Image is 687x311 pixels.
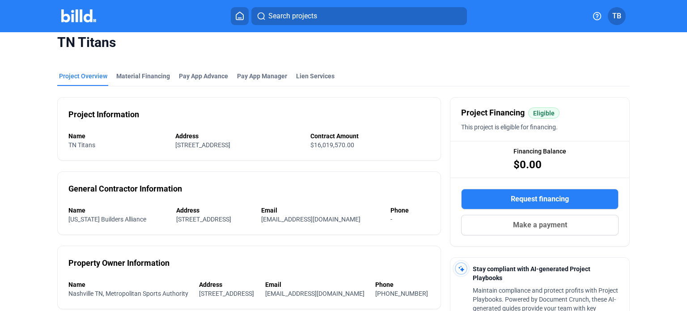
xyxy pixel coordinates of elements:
span: TN Titans [68,141,95,149]
div: Name [68,132,166,141]
span: TN Titans [57,34,630,51]
span: [STREET_ADDRESS] [199,290,254,297]
span: - [390,216,392,223]
div: Phone [375,280,430,289]
span: Stay compliant with AI-generated Project Playbooks [473,265,590,281]
span: Pay App Manager [237,72,287,81]
div: Email [261,206,382,215]
div: Lien Services [296,72,335,81]
span: [US_STATE] Builders Alliance [68,216,146,223]
div: Address [199,280,256,289]
div: Material Financing [116,72,170,81]
div: Name [68,280,190,289]
mat-chip: Eligible [528,107,560,119]
span: $0.00 [513,158,542,172]
span: Search projects [268,11,317,21]
button: Search projects [251,7,467,25]
div: Project Overview [59,72,107,81]
div: Name [68,206,167,215]
span: Financing Balance [513,147,566,156]
span: [EMAIL_ADDRESS][DOMAIN_NAME] [265,290,365,297]
div: Address [176,206,252,215]
div: Property Owner Information [68,257,170,269]
button: TB [608,7,626,25]
div: Pay App Advance [179,72,228,81]
span: [EMAIL_ADDRESS][DOMAIN_NAME] [261,216,360,223]
span: $16,019,570.00 [310,141,354,149]
span: Make a payment [513,220,567,230]
img: Billd Company Logo [61,9,97,22]
button: Request financing [461,189,619,209]
div: Phone [390,206,430,215]
div: Email [265,280,366,289]
div: Project Information [68,108,139,121]
span: Nashville TN, Metropolitan Sports Authority [68,290,188,297]
span: [STREET_ADDRESS] [175,141,230,149]
span: Project Financing [461,107,525,119]
span: TB [612,11,621,21]
span: [STREET_ADDRESS] [176,216,231,223]
span: This project is eligible for financing. [461,124,558,131]
div: Contract Amount [310,132,430,141]
span: Request financing [511,194,569,204]
button: Make a payment [461,215,619,235]
div: General Contractor Information [68,183,182,195]
span: [PHONE_NUMBER] [375,290,428,297]
div: Address [175,132,301,141]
